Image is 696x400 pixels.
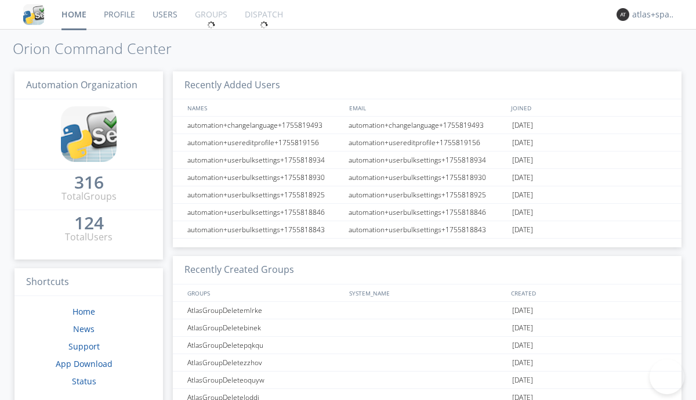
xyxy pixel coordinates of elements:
[26,78,137,91] span: Automation Organization
[512,152,533,169] span: [DATE]
[173,354,681,372] a: AtlasGroupDeletezzhov[DATE]
[512,372,533,389] span: [DATE]
[512,302,533,319] span: [DATE]
[346,221,509,238] div: automation+userbulksettings+1755818843
[512,117,533,134] span: [DATE]
[184,204,345,221] div: automation+userbulksettings+1755818846
[617,8,629,21] img: 373638.png
[173,71,681,100] h3: Recently Added Users
[184,169,345,186] div: automation+userbulksettings+1755818930
[184,354,345,371] div: AtlasGroupDeletezzhov
[512,169,533,186] span: [DATE]
[346,204,509,221] div: automation+userbulksettings+1755818846
[346,134,509,151] div: automation+usereditprofile+1755819156
[184,372,345,388] div: AtlasGroupDeleteoquyw
[508,99,670,116] div: JOINED
[65,230,113,244] div: Total Users
[74,176,104,190] a: 316
[74,217,104,230] a: 124
[74,176,104,188] div: 316
[512,354,533,372] span: [DATE]
[508,284,670,301] div: CREATED
[650,359,684,394] iframe: Toggle Customer Support
[173,117,681,134] a: automation+changelanguage+1755819493automation+changelanguage+1755819493[DATE]
[346,152,509,168] div: automation+userbulksettings+1755818934
[23,4,44,25] img: cddb5a64eb264b2086981ab96f4c1ba7
[260,21,268,29] img: spin.svg
[173,186,681,204] a: automation+userbulksettings+1755818925automation+userbulksettings+1755818925[DATE]
[74,217,104,229] div: 124
[184,134,345,151] div: automation+usereditprofile+1755819156
[512,337,533,354] span: [DATE]
[56,358,113,369] a: App Download
[184,284,343,301] div: GROUPS
[173,302,681,319] a: AtlasGroupDeletemlrke[DATE]
[207,21,215,29] img: spin.svg
[346,99,508,116] div: EMAIL
[184,117,345,134] div: automation+changelanguage+1755819493
[346,169,509,186] div: automation+userbulksettings+1755818930
[173,256,681,284] h3: Recently Created Groups
[512,204,533,221] span: [DATE]
[512,134,533,152] span: [DATE]
[72,376,96,387] a: Status
[68,341,100,352] a: Support
[346,117,509,134] div: automation+changelanguage+1755819493
[14,268,163,297] h3: Shortcuts
[184,186,345,203] div: automation+userbulksettings+1755818925
[72,306,95,317] a: Home
[184,319,345,336] div: AtlasGroupDeletebinek
[173,169,681,186] a: automation+userbulksettings+1755818930automation+userbulksettings+1755818930[DATE]
[61,190,117,203] div: Total Groups
[184,302,345,319] div: AtlasGroupDeletemlrke
[173,152,681,169] a: automation+userbulksettings+1755818934automation+userbulksettings+1755818934[DATE]
[632,9,676,20] div: atlas+spanish0002
[173,204,681,221] a: automation+userbulksettings+1755818846automation+userbulksettings+1755818846[DATE]
[61,106,117,162] img: cddb5a64eb264b2086981ab96f4c1ba7
[173,337,681,354] a: AtlasGroupDeletepqkqu[DATE]
[184,99,343,116] div: NAMES
[346,186,509,203] div: automation+userbulksettings+1755818925
[512,221,533,239] span: [DATE]
[184,152,345,168] div: automation+userbulksettings+1755818934
[184,337,345,354] div: AtlasGroupDeletepqkqu
[173,221,681,239] a: automation+userbulksettings+1755818843automation+userbulksettings+1755818843[DATE]
[512,186,533,204] span: [DATE]
[346,284,508,301] div: SYSTEM_NAME
[173,319,681,337] a: AtlasGroupDeletebinek[DATE]
[173,134,681,152] a: automation+usereditprofile+1755819156automation+usereditprofile+1755819156[DATE]
[512,319,533,337] span: [DATE]
[173,372,681,389] a: AtlasGroupDeleteoquyw[DATE]
[73,323,95,334] a: News
[184,221,345,238] div: automation+userbulksettings+1755818843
